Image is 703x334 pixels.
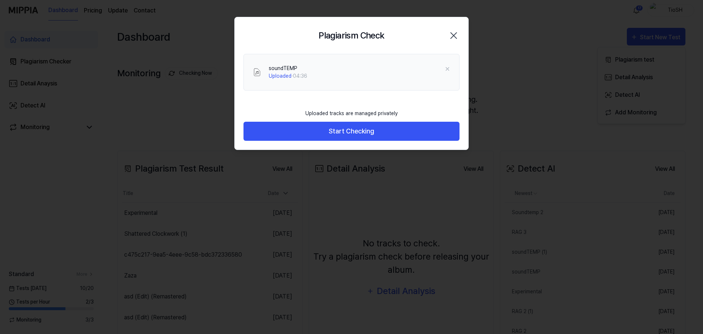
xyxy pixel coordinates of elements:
h2: Plagiarism Check [319,29,384,42]
span: Uploaded [269,73,291,79]
div: · 04:36 [269,72,307,80]
button: Start Checking [243,122,460,141]
div: soundTEMP [269,65,307,72]
div: Uploaded tracks are managed privately [301,105,402,122]
img: File Select [253,68,261,77]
